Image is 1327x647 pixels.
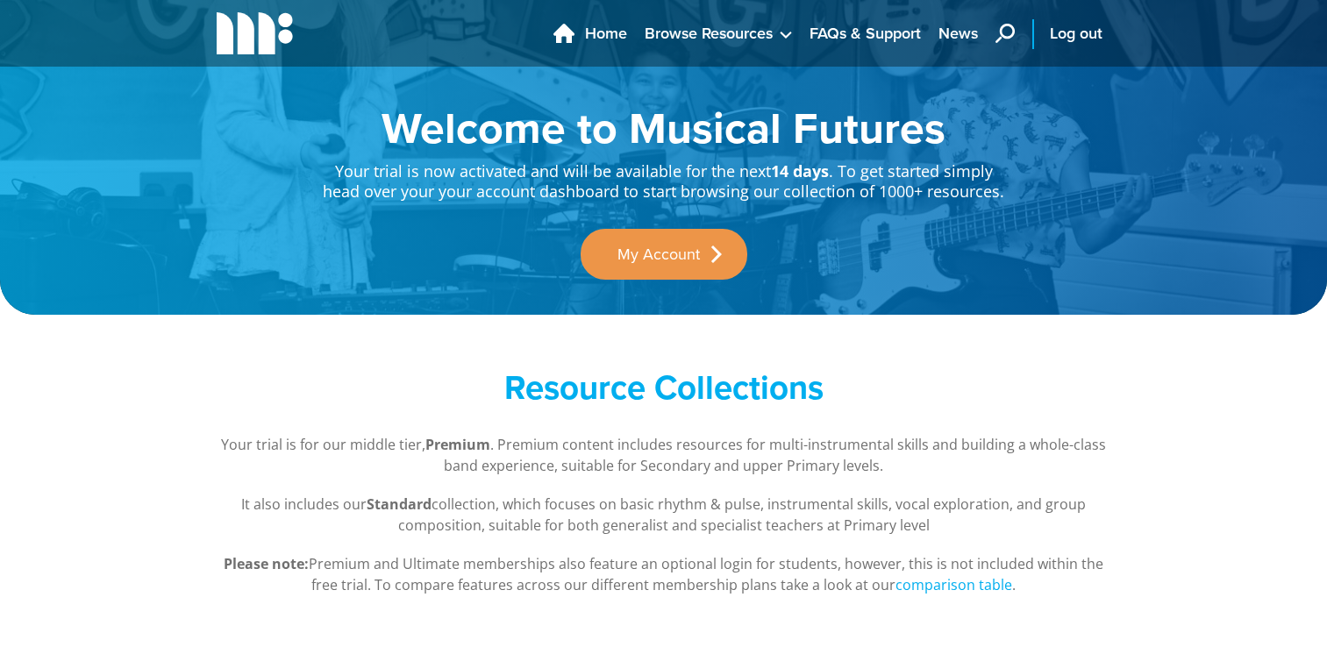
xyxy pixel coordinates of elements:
a: My Account [581,229,747,280]
strong: Premium [425,435,490,454]
p: Premium and Ultimate memberships also feature an optional login for students, however, this is no... [217,553,1111,595]
span: Log out [1050,22,1102,46]
strong: Please note: [224,554,309,573]
span: Browse Resources [645,22,773,46]
a: comparison table [895,575,1012,595]
p: Your trial is for our middle tier, . Premium content includes resources for multi-instrumental sk... [217,434,1111,476]
span: FAQs & Support [810,22,921,46]
strong: Standard [367,494,432,514]
span: News [938,22,978,46]
p: Your trial is now activated and will be available for the next . To get started simply head over ... [322,149,1006,203]
h1: Welcome to Musical Futures [322,105,1006,149]
h2: Resource Collections [322,367,1006,408]
span: Home [585,22,627,46]
strong: 14 days [771,160,829,181]
p: It also includes our collection, which focuses on basic rhythm & pulse, instrumental skills, voca... [217,494,1111,536]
